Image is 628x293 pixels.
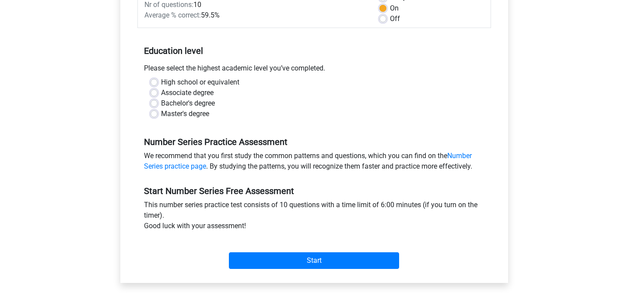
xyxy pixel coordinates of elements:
[137,151,491,175] div: We recommend that you first study the common patterns and questions, which you can find on the . ...
[390,3,399,14] label: On
[138,10,373,21] div: 59.5%
[161,88,214,98] label: Associate degree
[137,200,491,235] div: This number series practice test consists of 10 questions with a time limit of 6:00 minutes (if y...
[161,77,239,88] label: High school or equivalent
[137,63,491,77] div: Please select the highest academic level you’ve completed.
[161,98,215,109] label: Bachelor's degree
[144,0,193,9] span: Nr of questions:
[144,42,484,60] h5: Education level
[144,186,484,196] h5: Start Number Series Free Assessment
[144,137,484,147] h5: Number Series Practice Assessment
[161,109,209,119] label: Master's degree
[390,14,400,24] label: Off
[144,11,201,19] span: Average % correct:
[144,152,472,170] a: Number Series practice page
[229,252,399,269] input: Start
